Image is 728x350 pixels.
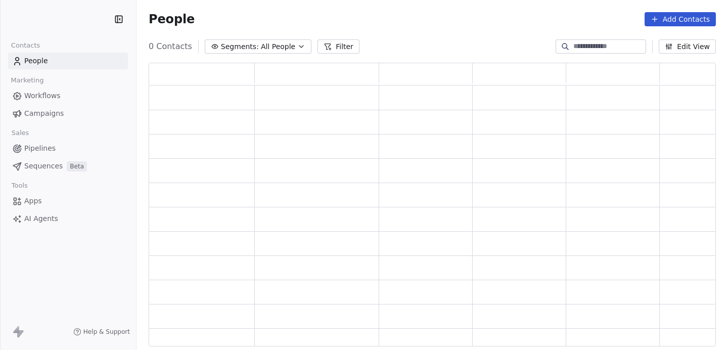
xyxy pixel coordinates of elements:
[8,140,128,157] a: Pipelines
[221,41,259,52] span: Segments:
[7,38,44,53] span: Contacts
[73,328,130,336] a: Help & Support
[317,39,359,54] button: Filter
[67,161,87,171] span: Beta
[8,193,128,209] a: Apps
[24,213,58,224] span: AI Agents
[659,39,716,54] button: Edit View
[7,178,32,193] span: Tools
[24,91,61,101] span: Workflows
[83,328,130,336] span: Help & Support
[7,125,33,141] span: Sales
[24,108,64,119] span: Campaigns
[8,158,128,174] a: SequencesBeta
[24,56,48,66] span: People
[149,40,192,53] span: 0 Contacts
[8,210,128,227] a: AI Agents
[261,41,295,52] span: All People
[7,73,48,88] span: Marketing
[24,143,56,154] span: Pipelines
[8,88,128,104] a: Workflows
[645,12,716,26] button: Add Contacts
[8,53,128,69] a: People
[24,161,63,171] span: Sequences
[24,196,42,206] span: Apps
[149,12,195,27] span: People
[8,105,128,122] a: Campaigns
